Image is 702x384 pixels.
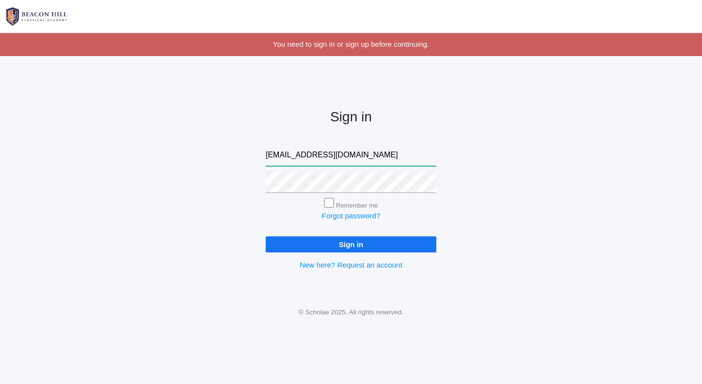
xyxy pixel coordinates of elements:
[266,110,436,125] h2: Sign in
[322,211,380,220] a: Forgot password?
[266,236,436,252] input: Sign in
[336,202,378,209] label: Remember me
[300,261,402,269] a: New here? Request an account
[266,144,436,166] input: Email address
